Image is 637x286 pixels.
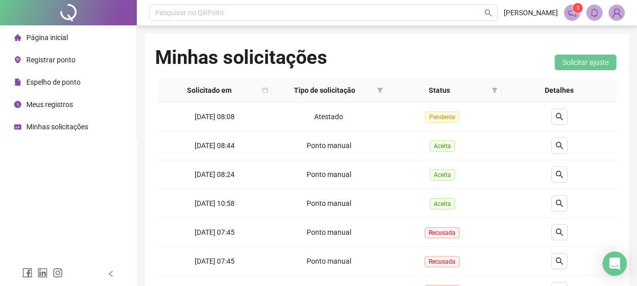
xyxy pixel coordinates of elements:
span: [PERSON_NAME] [504,7,558,18]
span: Ponto manual [307,199,351,207]
span: [DATE] 07:45 [195,228,235,236]
span: Recusada [425,256,460,267]
span: calendar [262,87,268,93]
span: bell [590,8,599,17]
span: [DATE] 08:08 [195,113,235,121]
span: Tipo de solicitação [276,85,373,96]
span: search [555,257,564,265]
span: linkedin [38,268,48,278]
span: Registrar ponto [26,56,76,64]
span: Ponto manual [307,257,351,265]
img: 90663 [609,5,624,20]
span: [DATE] 08:24 [195,170,235,178]
span: home [14,34,21,41]
span: left [107,270,115,277]
span: calendar [260,83,270,98]
span: clock-circle [14,101,21,108]
span: Ponto manual [307,228,351,236]
span: Ponto manual [307,141,351,150]
span: search [555,199,564,207]
span: Meus registros [26,100,73,109]
h1: Minhas solicitações [155,46,327,69]
span: filter [377,87,383,93]
span: notification [568,8,577,17]
span: [DATE] 07:45 [195,257,235,265]
th: Detalhes [502,79,617,102]
span: environment [14,56,21,63]
span: Espelho de ponto [26,78,81,86]
span: [DATE] 08:44 [195,141,235,150]
span: [DATE] 10:58 [195,199,235,207]
sup: 1 [573,3,583,13]
span: file [14,79,21,86]
button: Solicitar ajuste [554,54,617,70]
span: Página inicial [26,33,68,42]
span: facebook [22,268,32,278]
span: Solicitar ajuste [563,57,609,68]
span: Atestado [314,113,343,121]
span: search [555,141,564,150]
span: Aceita [430,198,455,209]
span: Minhas solicitações [26,123,88,131]
span: filter [375,83,385,98]
div: Open Intercom Messenger [603,252,627,276]
span: schedule [14,123,21,130]
span: Status [391,85,488,96]
span: search [555,113,564,121]
span: Aceita [430,169,455,181]
span: Recusada [425,227,460,238]
span: filter [490,83,500,98]
span: 1 [576,5,580,12]
span: Aceita [430,140,455,152]
span: search [484,9,492,17]
span: Pendente [425,112,459,123]
span: instagram [53,268,63,278]
span: search [555,170,564,178]
span: Solicitado em [161,85,258,96]
span: search [555,228,564,236]
span: filter [492,87,498,93]
span: Ponto manual [307,170,351,178]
